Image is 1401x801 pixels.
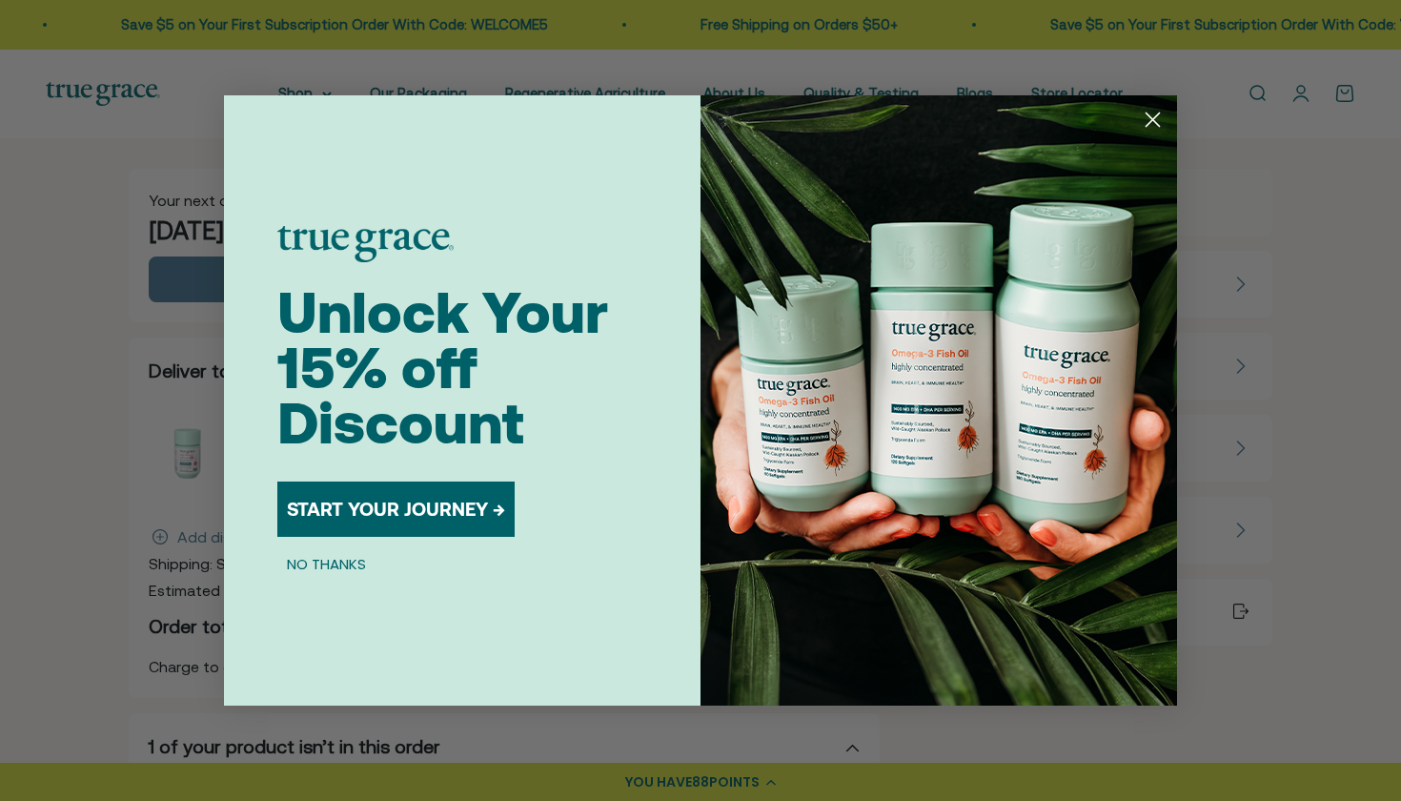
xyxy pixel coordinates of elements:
[277,552,376,575] button: NO THANKS
[277,482,515,537] button: START YOUR JOURNEY →
[700,95,1177,706] img: 098727d5-50f8-4f9b-9554-844bb8da1403.jpeg
[277,226,454,262] img: logo placeholder
[1136,103,1169,136] button: Close dialog
[277,279,608,456] span: Unlock Your 15% off Discount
